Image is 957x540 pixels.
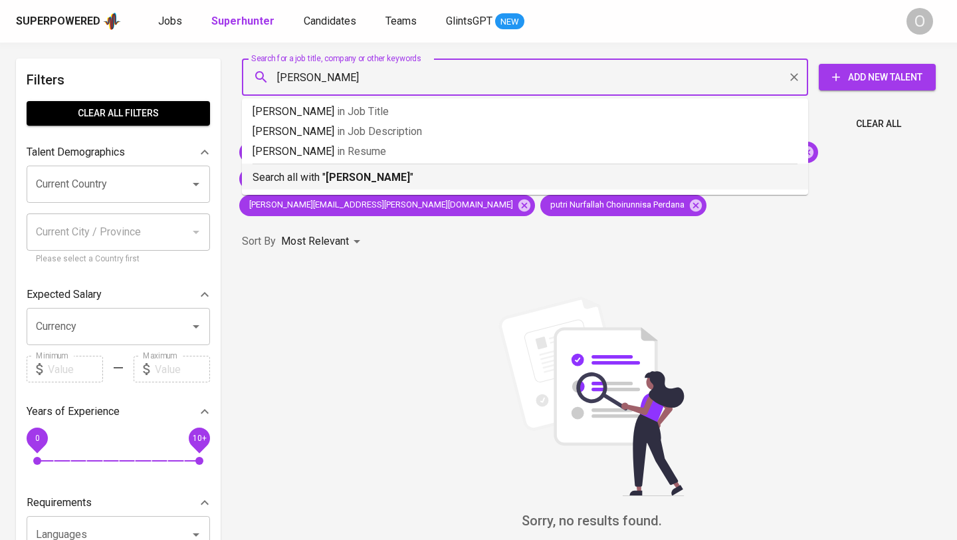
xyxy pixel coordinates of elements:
[158,13,185,30] a: Jobs
[446,13,524,30] a: GlintsGPT NEW
[27,144,125,160] p: Talent Demographics
[27,404,120,420] p: Years of Experience
[253,104,797,120] p: [PERSON_NAME]
[337,105,389,118] span: in Job Title
[819,64,936,90] button: Add New Talent
[281,229,365,254] div: Most Relevant
[239,172,429,185] span: [PERSON_NAME] [PERSON_NAME] Sasikirana
[851,112,906,136] button: Clear All
[158,15,182,27] span: Jobs
[326,171,410,184] b: [PERSON_NAME]
[540,195,706,216] div: putri Nurfallah Choirunnisa Perdana
[36,253,201,266] p: Please select a Country first
[253,170,797,186] p: Search all with " "
[27,69,210,90] h6: Filters
[192,434,206,443] span: 10+
[35,434,39,443] span: 0
[187,175,205,194] button: Open
[239,142,335,163] div: [PERSON_NAME]
[242,510,941,531] h6: Sorry, no results found.
[211,13,277,30] a: Superhunter
[446,15,492,27] span: GlintsGPT
[27,398,210,425] div: Years of Experience
[495,15,524,29] span: NEW
[48,356,103,382] input: Value
[211,15,274,27] b: Superhunter
[253,124,797,140] p: [PERSON_NAME]
[16,14,100,29] div: Superpowered
[337,145,386,158] span: in Resume
[103,11,121,31] img: app logo
[37,105,199,122] span: Clear All filters
[27,287,102,303] p: Expected Salary
[253,144,797,160] p: [PERSON_NAME]
[829,69,925,86] span: Add New Talent
[492,297,691,496] img: file_searching.svg
[155,356,210,382] input: Value
[27,281,210,308] div: Expected Salary
[239,195,535,216] div: [PERSON_NAME][EMAIL_ADDRESS][PERSON_NAME][DOMAIN_NAME]
[906,8,933,35] div: O
[304,15,356,27] span: Candidates
[187,317,205,336] button: Open
[239,199,521,211] span: [PERSON_NAME][EMAIL_ADDRESS][PERSON_NAME][DOMAIN_NAME]
[27,139,210,166] div: Talent Demographics
[856,116,901,132] span: Clear All
[337,125,422,138] span: in Job Description
[385,13,419,30] a: Teams
[785,68,803,86] button: Clear
[27,489,210,516] div: Requirements
[239,146,321,158] span: [PERSON_NAME]
[385,15,417,27] span: Teams
[27,495,92,511] p: Requirements
[16,11,121,31] a: Superpoweredapp logo
[540,199,692,211] span: putri Nurfallah Choirunnisa Perdana
[239,168,443,190] div: [PERSON_NAME] [PERSON_NAME] Sasikirana
[27,101,210,126] button: Clear All filters
[281,233,349,249] p: Most Relevant
[304,13,359,30] a: Candidates
[242,233,276,249] p: Sort By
